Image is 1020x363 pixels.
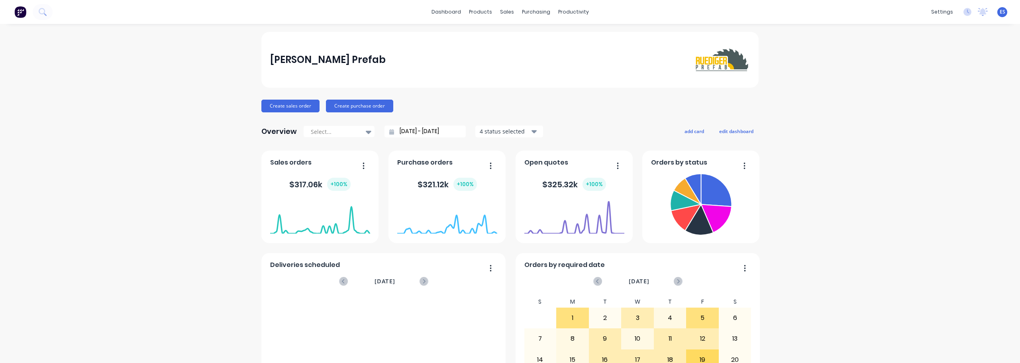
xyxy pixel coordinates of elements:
[418,178,477,191] div: $ 321.12k
[465,6,496,18] div: products
[927,6,957,18] div: settings
[583,178,606,191] div: + 100 %
[326,100,393,112] button: Create purchase order
[589,308,621,328] div: 2
[651,158,707,167] span: Orders by status
[694,46,750,74] img: Ruediger Prefab
[453,178,477,191] div: + 100 %
[687,329,718,349] div: 12
[719,296,751,308] div: S
[1000,8,1005,16] span: ES
[622,308,653,328] div: 3
[496,6,518,18] div: sales
[518,6,554,18] div: purchasing
[629,277,649,286] span: [DATE]
[687,308,718,328] div: 5
[375,277,395,286] span: [DATE]
[261,100,320,112] button: Create sales order
[524,296,557,308] div: S
[270,158,312,167] span: Sales orders
[622,329,653,349] div: 10
[654,308,686,328] div: 4
[679,126,709,136] button: add card
[714,126,759,136] button: edit dashboard
[397,158,453,167] span: Purchase orders
[686,296,719,308] div: F
[654,296,687,308] div: T
[480,127,530,135] div: 4 status selected
[589,296,622,308] div: T
[524,158,568,167] span: Open quotes
[261,124,297,139] div: Overview
[524,329,556,349] div: 7
[270,52,386,68] div: [PERSON_NAME] Prefab
[654,329,686,349] div: 11
[428,6,465,18] a: dashboard
[556,296,589,308] div: M
[327,178,351,191] div: + 100 %
[589,329,621,349] div: 9
[289,178,351,191] div: $ 317.06k
[475,126,543,137] button: 4 status selected
[557,308,588,328] div: 1
[719,329,751,349] div: 13
[719,308,751,328] div: 6
[557,329,588,349] div: 8
[621,296,654,308] div: W
[542,178,606,191] div: $ 325.32k
[554,6,593,18] div: productivity
[14,6,26,18] img: Factory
